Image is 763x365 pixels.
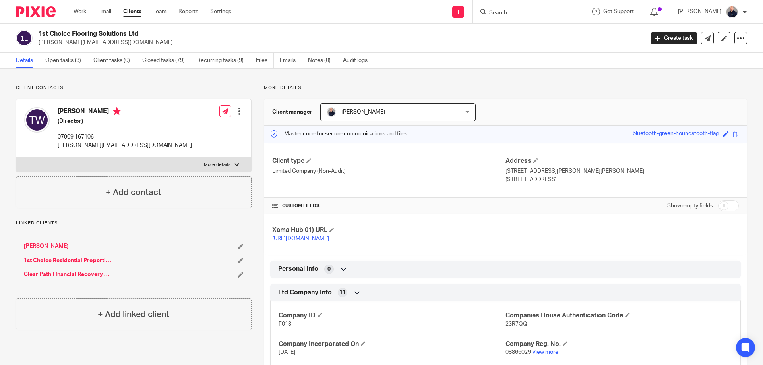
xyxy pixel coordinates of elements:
span: Ltd Company Info [278,288,332,297]
p: [PERSON_NAME] [678,8,722,15]
p: Linked clients [16,220,252,226]
a: Settings [210,8,231,15]
img: svg%3E [16,30,33,46]
img: IMG_8745-0021-copy.jpg [327,107,336,117]
p: [PERSON_NAME][EMAIL_ADDRESS][DOMAIN_NAME] [58,141,192,149]
h4: Company Incorporated On [279,340,505,348]
h4: Xama Hub 01) URL [272,226,505,234]
p: More details [264,85,747,91]
span: 08866029 [505,350,531,355]
a: Notes (0) [308,53,337,68]
a: View more [532,350,558,355]
h4: Address [505,157,739,165]
a: Open tasks (3) [45,53,87,68]
p: [STREET_ADDRESS][PERSON_NAME][PERSON_NAME] [505,167,739,175]
p: Master code for secure communications and files [270,130,407,138]
a: Reports [178,8,198,15]
p: Client contacts [16,85,252,91]
a: [URL][DOMAIN_NAME] [272,236,329,241]
span: [PERSON_NAME] [341,109,385,115]
i: Primary [113,107,121,115]
span: 11 [339,289,346,297]
a: Emails [280,53,302,68]
label: Show empty fields [667,202,713,210]
p: [PERSON_NAME][EMAIL_ADDRESS][DOMAIN_NAME] [39,39,639,46]
a: Clear Path Financial Recovery Limited [24,270,112,278]
p: More details [204,162,230,168]
h5: (Director) [58,117,192,125]
a: Closed tasks (79) [142,53,191,68]
a: Audit logs [343,53,374,68]
span: F013 [279,321,291,327]
span: Get Support [603,9,634,14]
h4: Client type [272,157,505,165]
a: Details [16,53,39,68]
h4: [PERSON_NAME] [58,107,192,117]
a: Create task [651,32,697,44]
p: [STREET_ADDRESS] [505,176,739,183]
a: Work [74,8,86,15]
span: Personal Info [278,265,318,273]
span: 0 [327,265,331,273]
h2: 1st Choice Flooring Solutions Ltd [39,30,519,38]
h4: Company ID [279,311,505,320]
h4: + Add linked client [98,308,169,321]
img: Pixie [16,6,56,17]
a: Recurring tasks (9) [197,53,250,68]
span: [DATE] [279,350,295,355]
div: bluetooth-green-houndstooth-flag [633,129,719,139]
a: Email [98,8,111,15]
a: Client tasks (0) [93,53,136,68]
p: Limited Company (Non-Audit) [272,167,505,175]
a: Clients [123,8,141,15]
img: svg%3E [24,107,50,133]
a: 1st Choice Residential Properties Ltd [24,257,112,265]
a: [PERSON_NAME] [24,242,69,250]
p: 07909 167106 [58,133,192,141]
h3: Client manager [272,108,312,116]
h4: + Add contact [106,186,161,199]
h4: Company Reg. No. [505,340,732,348]
a: Files [256,53,274,68]
a: Team [153,8,167,15]
h4: Companies House Authentication Code [505,311,732,320]
span: 23R7QQ [505,321,527,327]
img: IMG_8745-0021-copy.jpg [726,6,738,18]
input: Search [488,10,560,17]
h4: CUSTOM FIELDS [272,203,505,209]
